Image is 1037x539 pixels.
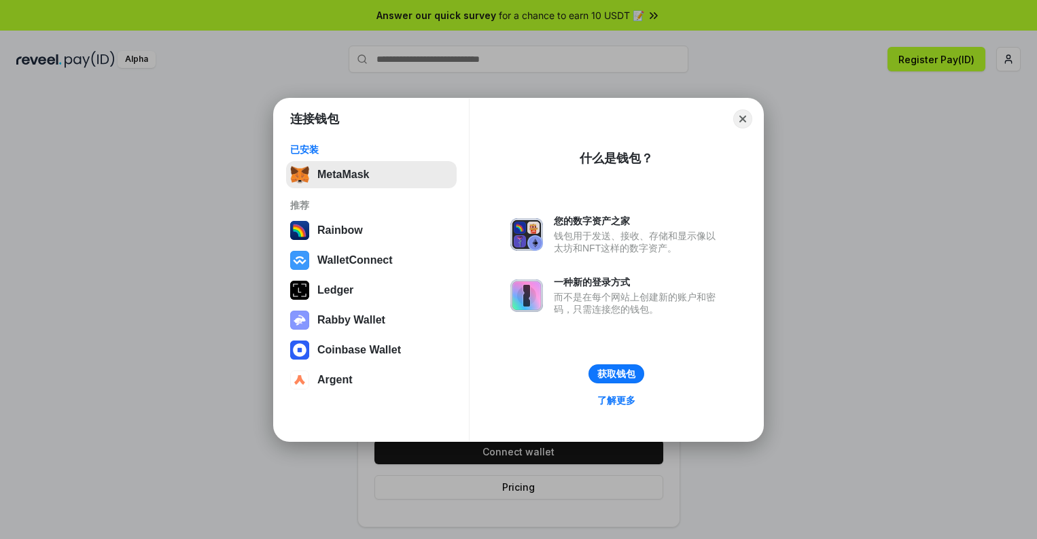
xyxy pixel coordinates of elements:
img: svg+xml,%3Csvg%20width%3D%22120%22%20height%3D%22120%22%20viewBox%3D%220%200%20120%20120%22%20fil... [290,221,309,240]
button: MetaMask [286,161,457,188]
button: Coinbase Wallet [286,336,457,364]
div: Rabby Wallet [317,314,385,326]
a: 了解更多 [589,392,644,409]
div: 获取钱包 [597,368,635,380]
div: 钱包用于发送、接收、存储和显示像以太坊和NFT这样的数字资产。 [554,230,722,254]
div: 已安装 [290,143,453,156]
div: Ledger [317,284,353,296]
button: Rainbow [286,217,457,244]
h1: 连接钱包 [290,111,339,127]
img: svg+xml,%3Csvg%20width%3D%2228%22%20height%3D%2228%22%20viewBox%3D%220%200%2028%2028%22%20fill%3D... [290,251,309,270]
img: svg+xml,%3Csvg%20width%3D%2228%22%20height%3D%2228%22%20viewBox%3D%220%200%2028%2028%22%20fill%3D... [290,341,309,360]
div: Rainbow [317,224,363,237]
button: Argent [286,366,457,394]
div: 一种新的登录方式 [554,276,722,288]
div: 而不是在每个网站上创建新的账户和密码，只需连接您的钱包。 [554,291,722,315]
button: 获取钱包 [588,364,644,383]
div: Argent [317,374,353,386]
div: Coinbase Wallet [317,344,401,356]
button: Ledger [286,277,457,304]
button: Close [733,109,752,128]
img: svg+xml,%3Csvg%20width%3D%2228%22%20height%3D%2228%22%20viewBox%3D%220%200%2028%2028%22%20fill%3D... [290,370,309,389]
button: WalletConnect [286,247,457,274]
div: 了解更多 [597,394,635,406]
img: svg+xml,%3Csvg%20xmlns%3D%22http%3A%2F%2Fwww.w3.org%2F2000%2Fsvg%22%20fill%3D%22none%22%20viewBox... [510,218,543,251]
div: 您的数字资产之家 [554,215,722,227]
img: svg+xml,%3Csvg%20fill%3D%22none%22%20height%3D%2233%22%20viewBox%3D%220%200%2035%2033%22%20width%... [290,165,309,184]
img: svg+xml,%3Csvg%20xmlns%3D%22http%3A%2F%2Fwww.w3.org%2F2000%2Fsvg%22%20fill%3D%22none%22%20viewBox... [510,279,543,312]
div: MetaMask [317,169,369,181]
button: Rabby Wallet [286,307,457,334]
img: svg+xml,%3Csvg%20xmlns%3D%22http%3A%2F%2Fwww.w3.org%2F2000%2Fsvg%22%20width%3D%2228%22%20height%3... [290,281,309,300]
div: 什么是钱包？ [580,150,653,167]
div: 推荐 [290,199,453,211]
div: WalletConnect [317,254,393,266]
img: svg+xml,%3Csvg%20xmlns%3D%22http%3A%2F%2Fwww.w3.org%2F2000%2Fsvg%22%20fill%3D%22none%22%20viewBox... [290,311,309,330]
